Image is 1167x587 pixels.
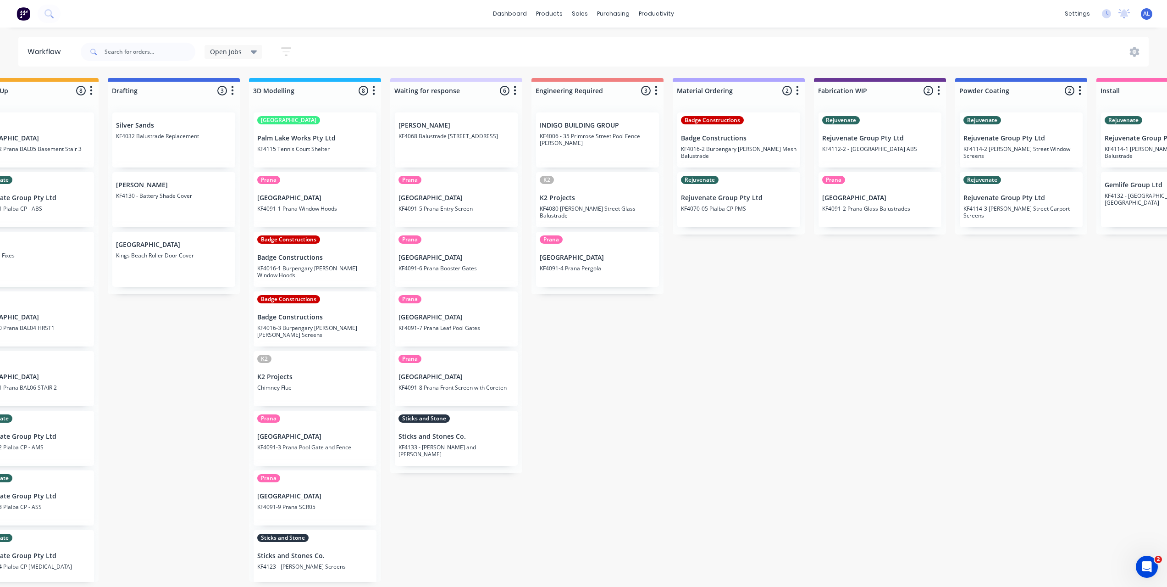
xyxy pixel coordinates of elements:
[395,351,518,406] div: Prana[GEOGRAPHIC_DATA]KF4091-8 Prana Front Screen with Coreten
[960,172,1083,227] div: RejuvenateRejuvenate Group Pty LtdKF4114-3 [PERSON_NAME] Street Carport Screens
[960,112,1083,168] div: RejuvenateRejuvenate Group Pty LtdKF4114-2 [PERSON_NAME] Street Window Screens
[398,194,514,202] p: [GEOGRAPHIC_DATA]
[257,444,373,451] p: KF4091-3 Prana Pool Gate and Fence
[681,205,796,212] p: KF4070-05 Pialba CP PMS
[257,552,373,560] p: Sticks and Stones Co.
[592,7,634,21] div: purchasing
[257,563,373,570] p: KF4123 - [PERSON_NAME] Screens
[398,414,450,423] div: Sticks and Stone
[257,414,280,423] div: Prana
[1155,556,1162,563] span: 2
[398,355,421,363] div: Prana
[822,194,938,202] p: [GEOGRAPHIC_DATA]
[257,116,320,124] div: [GEOGRAPHIC_DATA]
[681,134,796,142] p: Badge Constructions
[822,176,845,184] div: Prana
[681,116,744,124] div: Badge Constructions
[398,254,514,262] p: [GEOGRAPHIC_DATA]
[567,7,592,21] div: sales
[963,176,1001,184] div: Rejuvenate
[116,252,232,259] p: Kings Beach Roller Door Cover
[105,43,195,61] input: Search for orders...
[1060,7,1095,21] div: settings
[116,133,232,140] p: KF4032 Balustrade Replacement
[257,194,373,202] p: [GEOGRAPHIC_DATA]
[531,7,567,21] div: products
[257,324,373,338] p: KF4016-3 Burpengary [PERSON_NAME] [PERSON_NAME] Screens
[677,172,800,227] div: RejuvenateRejuvenate Group Pty LtdKF4070-05 Pialba CP PMS
[488,7,531,21] a: dashboard
[963,205,1079,219] p: KF4114-3 [PERSON_NAME] Street Carport Screens
[254,470,376,526] div: Prana[GEOGRAPHIC_DATA]KF4091-9 Prana SCR05
[398,313,514,321] p: [GEOGRAPHIC_DATA]
[1143,10,1150,18] span: AL
[116,122,232,129] p: Silver Sands
[257,254,373,262] p: Badge Constructions
[540,254,655,262] p: [GEOGRAPHIC_DATA]
[257,355,271,363] div: K2
[963,145,1079,159] p: KF4114-2 [PERSON_NAME] Street Window Screens
[822,145,938,152] p: KF4112-2 - [GEOGRAPHIC_DATA] ABS
[257,205,373,212] p: KF4091-1 Prana Window Hoods
[536,232,659,287] div: Prana[GEOGRAPHIC_DATA]KF4091-4 Prana Pergola
[540,122,655,129] p: INDIGO BUILDING GROUP
[395,411,518,466] div: Sticks and StoneSticks and Stones Co.KF4133 - [PERSON_NAME] and [PERSON_NAME]
[681,194,796,202] p: Rejuvenate Group Pty Ltd
[257,134,373,142] p: Palm Lake Works Pty Ltd
[398,373,514,381] p: [GEOGRAPHIC_DATA]
[254,351,376,406] div: K2K2 ProjectsChimney Flue
[398,122,514,129] p: [PERSON_NAME]
[257,433,373,441] p: [GEOGRAPHIC_DATA]
[681,145,796,159] p: KF4016-2 Burpengary [PERSON_NAME] Mesh Balustrade
[17,7,30,21] img: Factory
[257,313,373,321] p: Badge Constructions
[257,235,320,244] div: Badge Constructions
[1136,556,1158,578] iframe: Intercom live chat
[257,534,309,542] div: Sticks and Stone
[112,232,235,287] div: [GEOGRAPHIC_DATA]Kings Beach Roller Door Cover
[540,194,655,202] p: K2 Projects
[540,133,655,146] p: KF4006 - 35 Primrose Street Pool Fence [PERSON_NAME]
[257,373,373,381] p: K2 Projects
[822,205,938,212] p: KF4091-2 Prana Glass Balustrades
[398,265,514,272] p: KF4091-6 Prana Booster Gates
[254,411,376,466] div: Prana[GEOGRAPHIC_DATA]KF4091-3 Prana Pool Gate and Fence
[540,265,655,272] p: KF4091-4 Prana Pergola
[395,291,518,347] div: Prana[GEOGRAPHIC_DATA]KF4091-7 Prana Leaf Pool Gates
[681,176,719,184] div: Rejuvenate
[963,134,1079,142] p: Rejuvenate Group Pty Ltd
[963,194,1079,202] p: Rejuvenate Group Pty Ltd
[116,181,232,189] p: [PERSON_NAME]
[540,235,563,244] div: Prana
[257,265,373,279] p: KF4016-1 Burpengary [PERSON_NAME] Window Hoods
[257,503,373,510] p: KF4091-9 Prana SCR05
[398,176,421,184] div: Prana
[634,7,679,21] div: productivity
[254,291,376,347] div: Badge ConstructionsBadge ConstructionsKF4016-3 Burpengary [PERSON_NAME] [PERSON_NAME] Screens
[822,116,860,124] div: Rejuvenate
[257,145,373,152] p: KF4115 Tennis Court Shelter
[398,235,421,244] div: Prana
[819,112,941,168] div: RejuvenateRejuvenate Group Pty LtdKF4112-2 - [GEOGRAPHIC_DATA] ABS
[536,112,659,168] div: INDIGO BUILDING GROUPKF4006 - 35 Primrose Street Pool Fence [PERSON_NAME]
[254,172,376,227] div: Prana[GEOGRAPHIC_DATA]KF4091-1 Prana Window Hoods
[398,384,514,391] p: KF4091-8 Prana Front Screen with Coreten
[112,112,235,168] div: Silver SandsKF4032 Balustrade Replacement
[116,192,232,199] p: KF4130 - Battery Shade Cover
[257,492,373,500] p: [GEOGRAPHIC_DATA]
[819,172,941,227] div: Prana[GEOGRAPHIC_DATA]KF4091-2 Prana Glass Balustrades
[210,47,242,56] span: Open Jobs
[254,530,376,585] div: Sticks and StoneSticks and Stones Co.KF4123 - [PERSON_NAME] Screens
[677,112,800,168] div: Badge ConstructionsBadge ConstructionsKF4016-2 Burpengary [PERSON_NAME] Mesh Balustrade
[28,46,65,57] div: Workflow
[116,241,232,249] p: [GEOGRAPHIC_DATA]
[257,384,373,391] p: Chimney Flue
[398,433,514,441] p: Sticks and Stones Co.
[395,172,518,227] div: Prana[GEOGRAPHIC_DATA]KF4091-5 Prana Entry Screen
[112,172,235,227] div: [PERSON_NAME]KF4130 - Battery Shade Cover
[540,176,554,184] div: K2
[398,444,514,458] p: KF4133 - [PERSON_NAME] and [PERSON_NAME]
[1105,116,1142,124] div: Rejuvenate
[398,324,514,331] p: KF4091-7 Prana Leaf Pool Gates
[398,205,514,212] p: KF4091-5 Prana Entry Screen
